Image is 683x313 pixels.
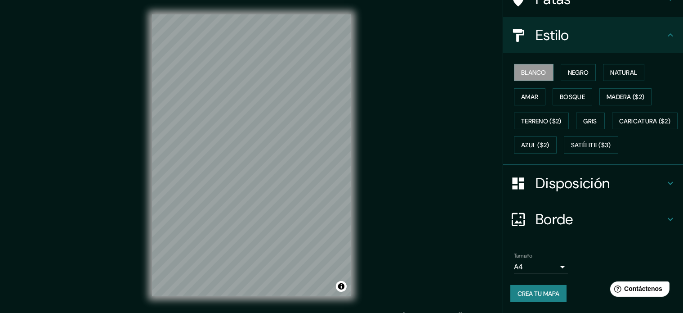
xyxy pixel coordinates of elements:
font: Gris [584,117,597,125]
canvas: Mapa [152,14,351,296]
font: Borde [536,210,573,229]
font: Tamaño [514,252,532,259]
button: Natural [603,64,644,81]
button: Azul ($2) [514,136,557,154]
div: A4 [514,260,568,274]
button: Crea tu mapa [510,285,567,302]
button: Negro [561,64,596,81]
font: Disposición [536,174,610,193]
font: Terreno ($2) [521,117,562,125]
button: Terreno ($2) [514,113,569,130]
font: Azul ($2) [521,141,549,150]
div: Estilo [503,17,683,53]
div: Disposición [503,165,683,201]
font: Caricatura ($2) [619,117,671,125]
font: Bosque [560,93,585,101]
button: Gris [576,113,605,130]
font: A4 [514,262,523,272]
font: Estilo [536,26,569,45]
font: Madera ($2) [607,93,644,101]
button: Blanco [514,64,554,81]
div: Borde [503,201,683,237]
font: Negro [568,68,589,77]
font: Natural [610,68,637,77]
iframe: Lanzador de widgets de ayuda [603,278,673,303]
button: Amar [514,88,545,105]
font: Crea tu mapa [518,290,559,298]
button: Bosque [553,88,592,105]
font: Amar [521,93,538,101]
font: Blanco [521,68,546,77]
button: Caricatura ($2) [612,113,678,130]
button: Activar o desactivar atribución [336,281,347,292]
font: Satélite ($3) [571,141,611,150]
button: Madera ($2) [599,88,652,105]
button: Satélite ($3) [564,136,618,154]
